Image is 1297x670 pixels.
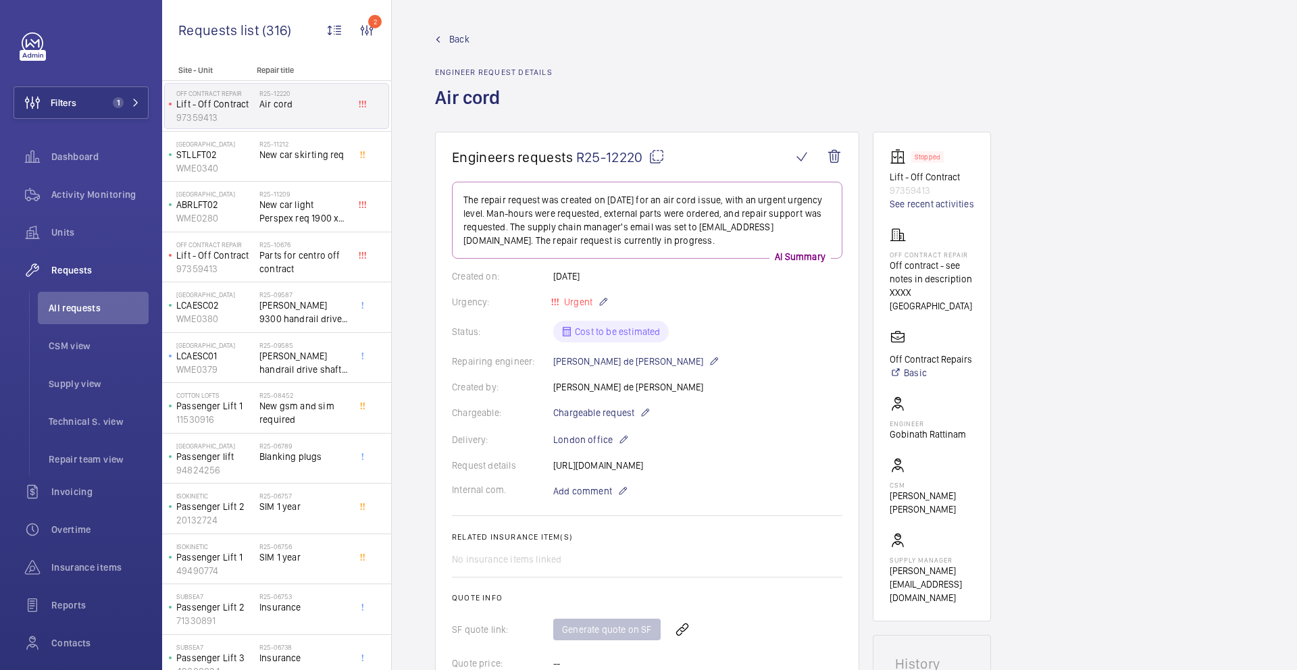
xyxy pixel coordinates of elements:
[51,561,149,574] span: Insurance items
[259,140,349,148] h2: R25-11212
[176,161,254,175] p: WME0340
[259,240,349,249] h2: R25-10676
[915,155,940,159] p: Stopped
[890,428,966,441] p: Gobinath Rattinam
[890,556,974,564] p: Supply manager
[259,600,349,614] span: Insurance
[176,97,254,111] p: Lift - Off Contract
[259,542,349,550] h2: R25-06756
[176,349,254,363] p: LCAESC01
[176,111,254,124] p: 97359413
[259,249,349,276] span: Parts for centro off contract
[51,636,149,650] span: Contacts
[452,149,574,165] span: Engineers requests
[176,564,254,577] p: 49490774
[176,391,254,399] p: Cotton Lofts
[176,240,254,249] p: Off Contract Repair
[51,150,149,163] span: Dashboard
[49,301,149,315] span: All requests
[176,651,254,665] p: Passenger Lift 3
[890,366,972,380] a: Basic
[259,592,349,600] h2: R25-06753
[452,532,842,542] h2: Related insurance item(s)
[49,415,149,428] span: Technical S. view
[553,432,629,448] p: London office
[259,290,349,299] h2: R25-09587
[51,96,76,109] span: Filters
[51,188,149,201] span: Activity Monitoring
[51,263,149,277] span: Requests
[890,353,972,366] p: Off Contract Repairs
[176,312,254,326] p: WME0380
[176,399,254,413] p: Passenger Lift 1
[176,89,254,97] p: Off Contract Repair
[176,463,254,477] p: 94824256
[452,593,842,602] h2: Quote info
[176,299,254,312] p: LCAESC02
[176,542,254,550] p: Isokinetic
[176,140,254,148] p: [GEOGRAPHIC_DATA]
[176,190,254,198] p: [GEOGRAPHIC_DATA]
[178,22,262,38] span: Requests list
[257,66,346,75] p: Repair title
[176,442,254,450] p: [GEOGRAPHIC_DATA]
[553,406,634,419] span: Chargeable request
[176,290,254,299] p: [GEOGRAPHIC_DATA]
[113,97,124,108] span: 1
[890,251,974,259] p: Off Contract Repair
[176,492,254,500] p: Isokinetic
[463,193,831,247] p: The repair request was created on [DATE] for an air cord issue, with an urgent urgency level. Man...
[176,198,254,211] p: ABRLFT02
[890,149,911,165] img: elevator.svg
[553,353,719,369] p: [PERSON_NAME] de [PERSON_NAME]
[259,391,349,399] h2: R25-08452
[176,592,254,600] p: Subsea7
[176,600,254,614] p: Passenger Lift 2
[176,363,254,376] p: WME0379
[176,550,254,564] p: Passenger Lift 1
[176,450,254,463] p: Passenger lift
[176,643,254,651] p: Subsea7
[51,485,149,498] span: Invoicing
[51,523,149,536] span: Overtime
[14,86,149,119] button: Filters1
[259,89,349,97] h2: R25-12220
[176,262,254,276] p: 97359413
[890,286,974,313] p: XXXX [GEOGRAPHIC_DATA]
[890,170,974,184] p: Lift - Off Contract
[259,399,349,426] span: New gsm and sim required
[576,149,665,165] span: R25-12220
[51,598,149,612] span: Reports
[890,481,974,489] p: CSM
[890,197,974,211] a: See recent activities
[176,249,254,262] p: Lift - Off Contract
[259,97,349,111] span: Air cord
[49,377,149,390] span: Supply view
[449,32,469,46] span: Back
[51,226,149,239] span: Units
[890,489,974,516] p: [PERSON_NAME] [PERSON_NAME]
[890,564,974,604] p: [PERSON_NAME][EMAIL_ADDRESS][DOMAIN_NAME]
[162,66,251,75] p: Site - Unit
[259,190,349,198] h2: R25-11209
[259,299,349,326] span: [PERSON_NAME] 9300 handrail drive shaft, handrail chain, bearings & main shaft handrail sprocket
[259,442,349,450] h2: R25-06789
[259,500,349,513] span: SIM 1 year
[49,339,149,353] span: CSM view
[259,341,349,349] h2: R25-09585
[553,484,612,498] span: Add comment
[561,297,592,307] span: Urgent
[435,68,553,77] h2: Engineer request details
[176,148,254,161] p: STLLFT02
[176,341,254,349] p: [GEOGRAPHIC_DATA]
[435,85,553,132] h1: Air cord
[259,492,349,500] h2: R25-06757
[769,250,831,263] p: AI Summary
[49,453,149,466] span: Repair team view
[259,349,349,376] span: [PERSON_NAME] handrail drive shaft, handrail chain & main handrail sprocket
[259,643,349,651] h2: R25-06738
[259,148,349,161] span: New car skirting req
[259,651,349,665] span: Insurance
[176,500,254,513] p: Passenger Lift 2
[176,614,254,627] p: 71330891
